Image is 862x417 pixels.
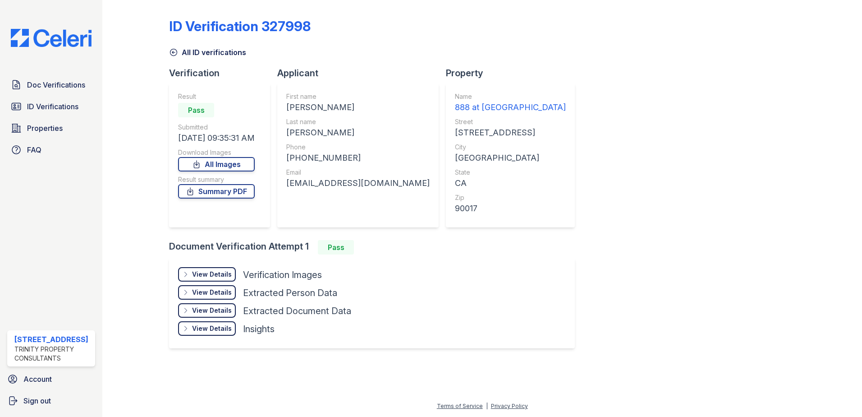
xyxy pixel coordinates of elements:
[192,288,232,297] div: View Details
[437,403,483,409] a: Terms of Service
[277,67,446,79] div: Applicant
[192,270,232,279] div: View Details
[286,117,430,126] div: Last name
[286,101,430,114] div: [PERSON_NAME]
[178,157,255,171] a: All Images
[243,323,275,335] div: Insights
[192,306,232,315] div: View Details
[178,103,214,117] div: Pass
[192,324,232,333] div: View Details
[455,168,566,177] div: State
[178,184,255,199] a: Summary PDF
[178,148,255,157] div: Download Images
[7,76,95,94] a: Doc Verifications
[455,92,566,101] div: Name
[455,143,566,152] div: City
[178,132,255,144] div: [DATE] 09:35:31 AM
[7,141,95,159] a: FAQ
[286,168,430,177] div: Email
[286,152,430,164] div: [PHONE_NUMBER]
[4,370,99,388] a: Account
[455,193,566,202] div: Zip
[455,126,566,139] div: [STREET_ADDRESS]
[455,117,566,126] div: Street
[169,47,246,58] a: All ID verifications
[23,374,52,385] span: Account
[243,305,351,317] div: Extracted Document Data
[27,101,78,112] span: ID Verifications
[178,123,255,132] div: Submitted
[27,123,63,134] span: Properties
[178,92,255,101] div: Result
[286,92,430,101] div: First name
[243,269,322,281] div: Verification Images
[4,392,99,410] a: Sign out
[824,381,853,408] iframe: chat widget
[169,67,277,79] div: Verification
[455,152,566,164] div: [GEOGRAPHIC_DATA]
[169,18,311,34] div: ID Verification 327998
[455,101,566,114] div: 888 at [GEOGRAPHIC_DATA]
[491,403,528,409] a: Privacy Policy
[169,240,582,255] div: Document Verification Attempt 1
[486,403,488,409] div: |
[4,29,99,47] img: CE_Logo_Blue-a8612792a0a2168367f1c8372b55b34899dd931a85d93a1a3d3e32e68fde9ad4.png
[455,92,566,114] a: Name 888 at [GEOGRAPHIC_DATA]
[455,177,566,190] div: CA
[243,287,337,299] div: Extracted Person Data
[178,175,255,184] div: Result summary
[318,240,354,255] div: Pass
[7,119,95,137] a: Properties
[446,67,582,79] div: Property
[286,143,430,152] div: Phone
[23,395,51,406] span: Sign out
[7,97,95,116] a: ID Verifications
[14,345,92,363] div: Trinity Property Consultants
[27,79,85,90] span: Doc Verifications
[286,126,430,139] div: [PERSON_NAME]
[286,177,430,190] div: [EMAIL_ADDRESS][DOMAIN_NAME]
[455,202,566,215] div: 90017
[27,144,41,155] span: FAQ
[14,334,92,345] div: [STREET_ADDRESS]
